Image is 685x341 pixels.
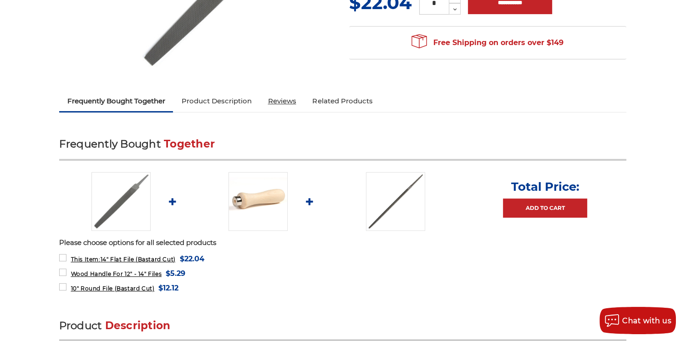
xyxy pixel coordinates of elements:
img: 14" Flat Bastard File [91,172,151,231]
span: 10" Round File (Bastard Cut) [71,285,154,292]
span: 14" Flat File (Bastard Cut) [71,256,175,263]
p: Total Price: [511,179,579,194]
p: Please choose options for all selected products [59,238,626,248]
span: Together [164,137,215,150]
span: Product [59,319,102,332]
span: $12.12 [158,282,178,294]
a: Frequently Bought Together [59,91,173,111]
span: Free Shipping on orders over $149 [411,34,563,52]
a: Add to Cart [503,198,587,218]
span: Frequently Bought [59,137,161,150]
strong: This Item: [71,256,100,263]
a: Reviews [259,91,304,111]
span: $5.29 [166,267,185,280]
span: Description [105,319,171,332]
a: Related Products [304,91,381,111]
span: Wood Handle For 12" - 14" Files [71,270,162,277]
button: Chat with us [599,307,676,334]
span: Chat with us [622,316,671,325]
a: Product Description [173,91,259,111]
span: $22.04 [180,253,204,265]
